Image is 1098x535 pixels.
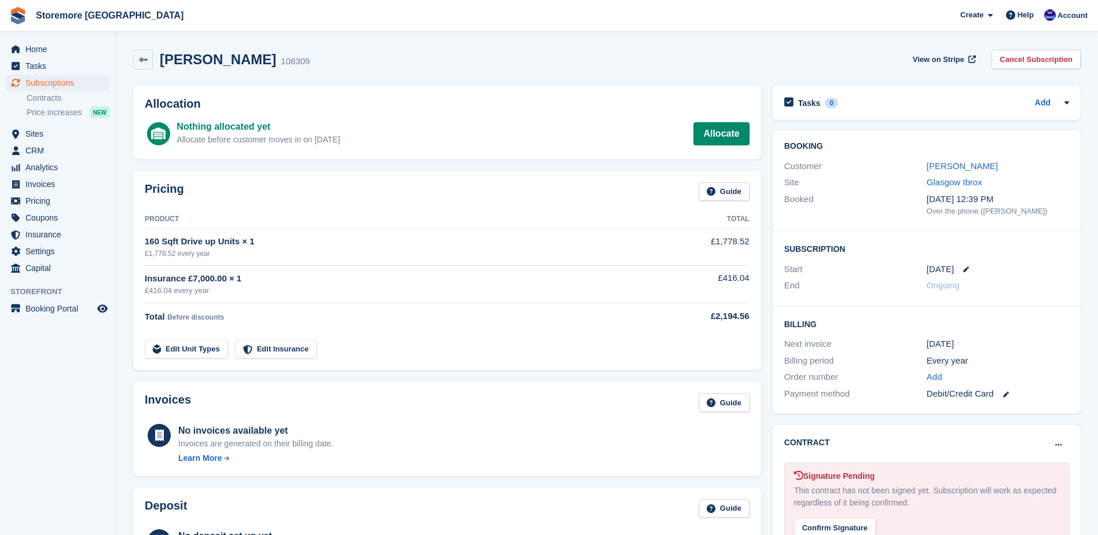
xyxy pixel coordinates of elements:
[31,6,188,25] a: Storemore [GEOGRAPHIC_DATA]
[25,126,95,142] span: Sites
[927,354,1069,368] div: Every year
[178,438,333,450] div: Invoices are generated on their billing date.
[913,54,964,65] span: View on Stripe
[96,302,109,316] a: Preview store
[638,229,750,265] td: £1,778.52
[784,193,927,217] div: Booked
[6,210,109,226] a: menu
[991,50,1081,69] a: Cancel Subscription
[784,371,927,384] div: Order number
[25,159,95,175] span: Analytics
[960,9,983,21] span: Create
[784,354,927,368] div: Billing period
[784,176,927,189] div: Site
[25,41,95,57] span: Home
[145,393,191,412] h2: Invoices
[10,286,115,298] span: Storefront
[6,260,109,276] a: menu
[699,393,750,412] a: Guide
[145,182,184,201] h2: Pricing
[1035,97,1051,110] a: Add
[235,340,317,359] a: Edit Insurance
[27,107,82,118] span: Price increases
[798,98,821,108] h2: Tasks
[794,485,1059,509] div: This contract has not been signed yet. Subscription will work as expected regardless of it being ...
[908,50,978,69] a: View on Stripe
[145,499,187,518] h2: Deposit
[177,120,340,134] div: Nothing allocated yet
[25,75,95,91] span: Subscriptions
[167,313,224,321] span: Before discounts
[25,58,95,74] span: Tasks
[927,280,960,290] span: Ongoing
[638,265,750,303] td: £416.04
[27,93,109,104] a: Contracts
[90,107,109,118] div: NEW
[927,177,982,187] a: Glasgow Ibrox
[693,122,749,145] a: Allocate
[145,210,638,229] th: Product
[784,263,927,276] div: Start
[784,318,1069,329] h2: Billing
[699,182,750,201] a: Guide
[6,301,109,317] a: menu
[6,126,109,142] a: menu
[927,371,942,384] a: Add
[784,338,927,351] div: Next invoice
[27,106,109,119] a: Price increases NEW
[6,58,109,74] a: menu
[281,55,310,68] div: 108309
[784,142,1069,151] h2: Booking
[638,210,750,229] th: Total
[927,338,1069,351] div: [DATE]
[178,452,222,464] div: Learn More
[178,424,333,438] div: No invoices available yet
[6,193,109,209] a: menu
[25,193,95,209] span: Pricing
[6,41,109,57] a: menu
[25,301,95,317] span: Booking Portal
[794,470,1059,482] div: Signature Pending
[145,312,165,321] span: Total
[699,499,750,518] a: Guide
[145,248,638,259] div: £1,778.52 every year
[6,176,109,192] a: menu
[784,437,830,449] h2: Contract
[6,159,109,175] a: menu
[1044,9,1056,21] img: Angela
[145,285,638,296] div: £416.04 every year
[25,226,95,243] span: Insurance
[177,134,340,146] div: Allocate before customer moves in on [DATE]
[927,263,954,276] time: 2025-10-03 00:00:00 UTC
[927,387,1069,401] div: Debit/Credit Card
[145,235,638,248] div: 160 Sqft Drive up Units × 1
[1057,10,1088,21] span: Account
[6,75,109,91] a: menu
[6,142,109,159] a: menu
[178,452,333,464] a: Learn More
[794,515,876,525] a: Confirm Signature
[825,98,838,108] div: 0
[638,310,750,323] div: £2,194.56
[145,340,228,359] a: Edit Unit Types
[784,279,927,292] div: End
[784,387,927,401] div: Payment method
[927,161,998,171] a: [PERSON_NAME]
[160,52,276,67] h2: [PERSON_NAME]
[25,210,95,226] span: Coupons
[1018,9,1034,21] span: Help
[784,243,1069,254] h2: Subscription
[25,176,95,192] span: Invoices
[927,193,1069,206] div: [DATE] 12:39 PM
[6,243,109,259] a: menu
[145,97,750,111] h2: Allocation
[145,272,638,285] div: Insurance £7,000.00 × 1
[25,243,95,259] span: Settings
[6,226,109,243] a: menu
[9,7,27,24] img: stora-icon-8386f47178a22dfd0bd8f6a31ec36ba5ce8667c1dd55bd0f319d3a0aa187defe.svg
[25,260,95,276] span: Capital
[25,142,95,159] span: CRM
[927,206,1069,217] div: Over the phone ([PERSON_NAME])
[784,160,927,173] div: Customer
